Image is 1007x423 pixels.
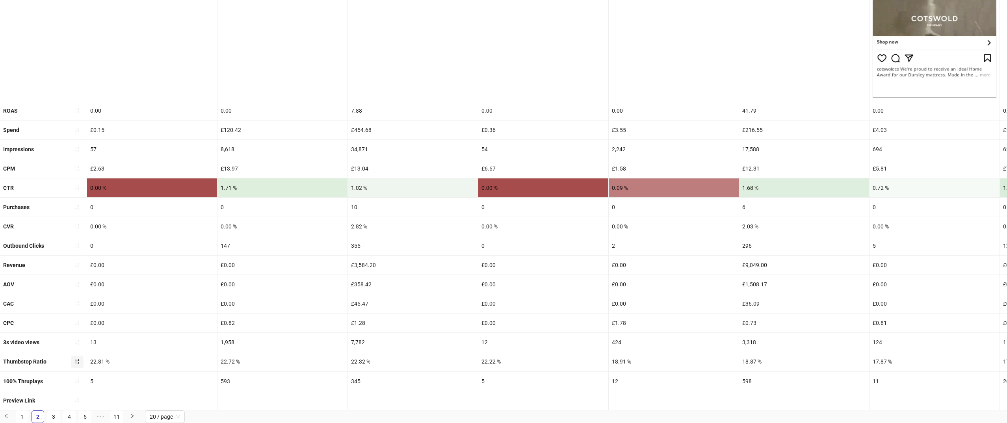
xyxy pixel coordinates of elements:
div: £0.00 [87,256,217,275]
div: 18.91 % [609,352,739,371]
div: £0.82 [217,314,347,332]
b: Impressions [3,146,34,152]
div: £0.00 [217,294,347,313]
div: 0 [87,236,217,255]
span: sort-ascending [74,224,80,229]
b: 100% Thruplays [3,378,43,384]
div: 12 [609,372,739,391]
div: £0.00 [870,256,1000,275]
div: £0.73 [739,314,869,332]
div: 296 [739,236,869,255]
div: 0.00 % [609,217,739,236]
div: £13.04 [348,159,478,178]
div: 0.00 % [87,178,217,197]
div: £0.00 [87,294,217,313]
div: 54 [478,140,608,159]
div: 0.72 % [870,178,1000,197]
div: £0.00 [609,256,739,275]
div: 345 [348,372,478,391]
li: 5 [79,410,91,423]
span: right [130,414,135,418]
div: 0 [217,198,347,217]
div: 6 [739,198,869,217]
div: 0 [870,198,1000,217]
div: £0.00 [478,256,608,275]
li: 1 [16,410,28,423]
div: £1.78 [609,314,739,332]
div: 22.22 % [478,352,608,371]
div: 2.03 % [739,217,869,236]
div: £0.00 [217,275,347,294]
a: 2 [32,411,44,423]
div: £45.47 [348,294,478,313]
span: sort-ascending [74,147,80,152]
div: 147 [217,236,347,255]
b: ROAS [3,108,18,114]
div: £0.00 [870,294,1000,313]
div: 694 [870,140,1000,159]
div: Page Size [145,410,185,423]
div: £1.28 [348,314,478,332]
div: £3.55 [609,121,739,139]
div: 0.00 [217,101,347,120]
b: CPM [3,165,15,172]
span: sort-ascending [74,397,80,403]
span: left [4,414,9,418]
div: 0.00 [609,101,739,120]
div: 3,318 [739,333,869,352]
div: £1.58 [609,159,739,178]
li: 2 [32,410,44,423]
div: 0.00 % [217,217,347,236]
span: sort-ascending [74,243,80,249]
div: 12 [478,333,608,352]
div: 0.00 [870,101,1000,120]
span: sort-ascending [74,320,80,326]
div: 41.79 [739,101,869,120]
b: CAC [3,301,14,307]
div: 1.02 % [348,178,478,197]
div: £0.00 [478,314,608,332]
a: 4 [63,411,75,423]
div: 0.00 [87,101,217,120]
div: 0.00 % [478,178,608,197]
b: AOV [3,281,14,288]
li: Next Page [126,410,139,423]
div: 1,958 [217,333,347,352]
b: Preview Link [3,397,35,404]
span: sort-ascending [74,301,80,306]
div: 22.81 % [87,352,217,371]
div: 0 [87,198,217,217]
div: £36.09 [739,294,869,313]
div: £5.81 [870,159,1000,178]
span: 20 / page [150,411,180,423]
div: 8,618 [217,140,347,159]
div: £1,508.17 [739,275,869,294]
div: 2,242 [609,140,739,159]
li: 11 [110,410,123,423]
b: Purchases [3,204,30,210]
div: £0.00 [870,275,1000,294]
div: 0 [478,236,608,255]
div: £4.03 [870,121,1000,139]
a: 11 [111,411,123,423]
span: sort-ascending [74,204,80,210]
b: Outbound Clicks [3,243,44,249]
a: 5 [79,411,91,423]
li: 4 [63,410,76,423]
div: 7.88 [348,101,478,120]
button: right [126,410,139,423]
div: 598 [739,372,869,391]
span: sort-ascending [74,166,80,171]
div: £0.00 [478,275,608,294]
div: 0 [609,198,739,217]
div: £0.81 [870,314,1000,332]
span: ••• [95,410,107,423]
div: 424 [609,333,739,352]
div: 13 [87,333,217,352]
b: Thumbstop Ratio [3,358,46,365]
div: £3,584.20 [348,256,478,275]
b: Spend [3,127,19,133]
div: £13.97 [217,159,347,178]
span: sort-ascending [74,262,80,268]
div: £120.42 [217,121,347,139]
